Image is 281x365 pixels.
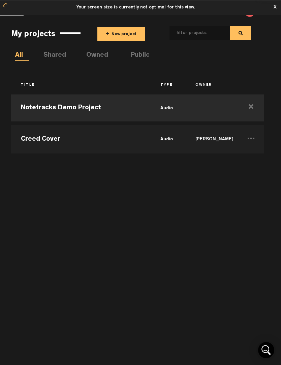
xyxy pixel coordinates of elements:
td: Notetracks Demo Project [11,93,151,123]
h3: My projects [11,30,55,39]
button: +New project [97,27,145,41]
td: audio [151,93,186,123]
input: filter projects [169,26,219,40]
div: Open Intercom Messenger [258,342,274,358]
li: Owned [86,51,100,61]
li: All [15,51,29,61]
div: X [270,3,280,12]
td: [PERSON_NAME] [186,123,238,153]
li: Shared [43,51,58,61]
li: Public [131,51,145,61]
td: audio [151,123,186,153]
td: Creed Cover [11,123,151,153]
td: ... [238,123,264,153]
th: Owner [186,80,238,91]
th: Title [11,80,151,91]
th: Type [151,80,186,91]
span: Your screen size is currently not optimal for this view. [76,5,195,10]
span: + [106,30,110,38]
